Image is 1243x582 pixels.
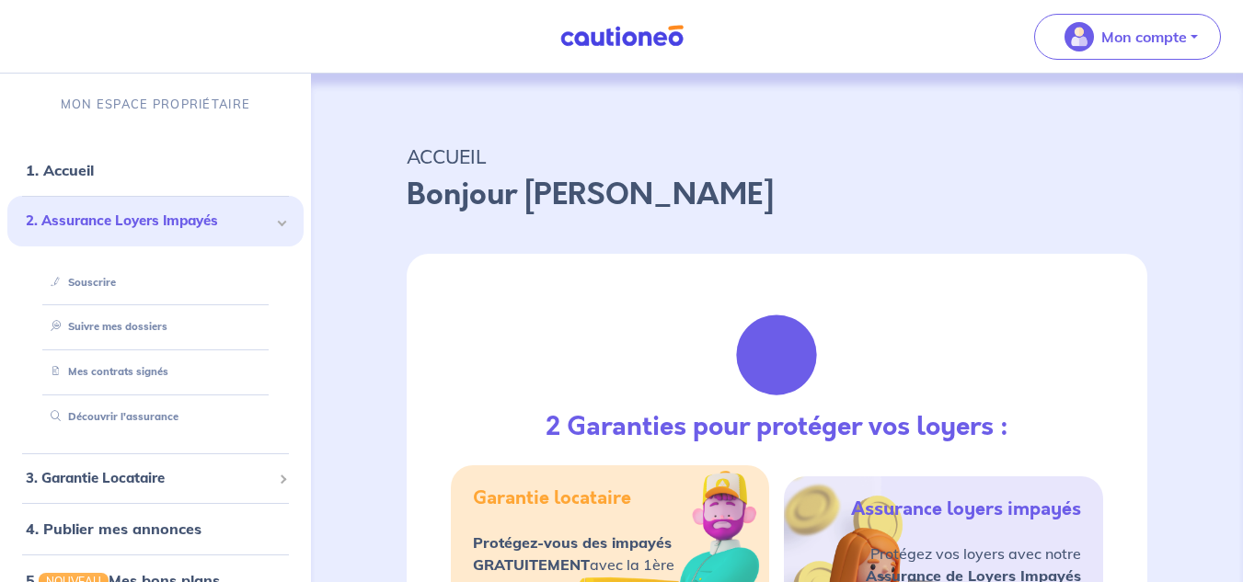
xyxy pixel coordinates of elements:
[473,487,631,509] h5: Garantie locataire
[61,96,250,113] p: MON ESPACE PROPRIÉTAIRE
[29,312,282,342] div: Suivre mes dossiers
[407,140,1147,173] p: ACCUEIL
[43,320,167,333] a: Suivre mes dossiers
[727,305,826,405] img: justif-loupe
[553,25,691,48] img: Cautioneo
[26,211,271,232] span: 2. Assurance Loyers Impayés
[26,519,201,538] a: 4. Publier mes annonces
[7,461,304,496] div: 3. Garantie Locataire
[407,173,1147,217] p: Bonjour [PERSON_NAME]
[26,468,271,489] span: 3. Garantie Locataire
[26,161,94,179] a: 1. Accueil
[29,402,282,432] div: Découvrir l'assurance
[43,276,116,289] a: Souscrire
[851,498,1081,520] h5: Assurance loyers impayés
[473,533,672,574] strong: Protégez-vous des impayés GRATUITEMENT
[29,357,282,387] div: Mes contrats signés
[29,268,282,298] div: Souscrire
[1065,22,1094,51] img: illu_account_valid_menu.svg
[7,196,304,246] div: 2. Assurance Loyers Impayés
[7,510,304,547] div: 4. Publier mes annonces
[1101,26,1187,48] p: Mon compte
[546,412,1008,443] h3: 2 Garanties pour protéger vos loyers :
[43,365,168,378] a: Mes contrats signés
[7,152,304,188] div: 1. Accueil
[1034,14,1221,60] button: illu_account_valid_menu.svgMon compte
[43,410,178,423] a: Découvrir l'assurance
